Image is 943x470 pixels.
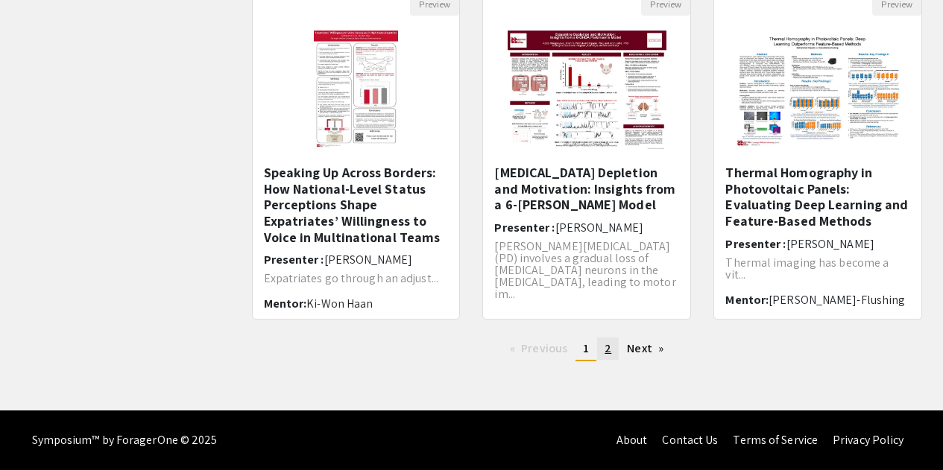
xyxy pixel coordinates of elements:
h6: Presenter : [264,253,449,267]
img: <p>Dopamine Depletion and Motivation: Insights from a 6-OHDA Parkinson’s Model</p> [493,16,681,165]
span: [PERSON_NAME]-Flushing [769,292,905,308]
a: About [616,432,648,448]
div: Symposium™ by ForagerOne © 2025 [32,410,218,470]
span: 1 [583,340,589,356]
a: Terms of Service [733,432,818,448]
p: Thermal imaging has become a vit... [725,257,910,281]
p: Expatriates go through an adjust... [264,273,449,285]
img: <p><span style="color: rgb(10, 10, 10);">Thermal Homography in Photovoltaic Panels: Evaluating De... [719,16,917,165]
span: Mentor: [725,292,769,308]
a: Contact Us [662,432,718,448]
h6: Presenter : [494,220,679,235]
p: [PERSON_NAME][MEDICAL_DATA] (PD) involves a gradual loss of [MEDICAL_DATA] neurons in the [MEDICA... [494,241,679,300]
span: [PERSON_NAME] [786,236,874,252]
h6: Presenter : [725,237,910,251]
span: Ki-Won Haan [306,296,373,311]
img: <p>Speaking Up Across Borders: How National-Level Status Perceptions Shape Expatriates’ Willingne... [299,16,413,165]
span: Previous [521,340,567,356]
span: [PERSON_NAME] [324,252,412,267]
span: Mentor: [264,296,307,311]
a: Next page [619,337,671,360]
h5: Thermal Homography in Photovoltaic Panels: Evaluating Deep Learning and Feature-Based Methods [725,165,910,229]
iframe: Chat [11,403,63,459]
h5: [MEDICAL_DATA] Depletion and Motivation: Insights from a 6-[PERSON_NAME] Model [494,165,679,213]
h5: Speaking Up Across Borders: How National-Level Status Perceptions Shape Expatriates’ Willingness ... [264,165,449,245]
span: 2 [605,340,611,356]
ul: Pagination [252,337,923,361]
span: [PERSON_NAME] [555,220,643,235]
a: Privacy Policy [833,432,903,448]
